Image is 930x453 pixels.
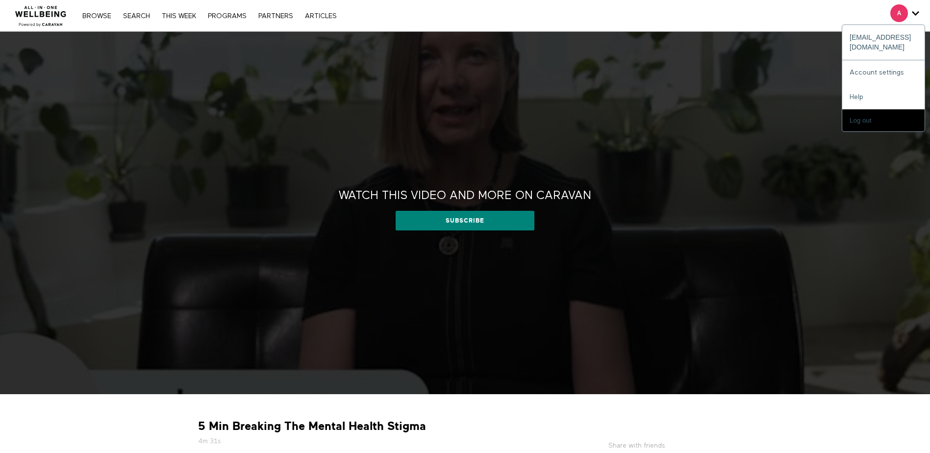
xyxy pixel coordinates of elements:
h5: 4m 31s [198,436,527,446]
a: Browse [77,13,116,20]
input: Log out [842,109,925,131]
a: PARTNERS [253,13,298,20]
a: PROGRAMS [203,13,251,20]
a: Help [842,85,925,109]
strong: 5 Min Breaking The Mental Health Stigma [198,419,426,434]
h2: Watch this video and more on CARAVAN [339,188,591,203]
div: [EMAIL_ADDRESS][DOMAIN_NAME] [842,25,925,60]
a: Subscribe [396,211,534,230]
a: THIS WEEK [157,13,201,20]
a: Account settings [842,60,925,85]
a: ARTICLES [300,13,342,20]
a: Search [118,13,155,20]
nav: Primary [77,11,341,21]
